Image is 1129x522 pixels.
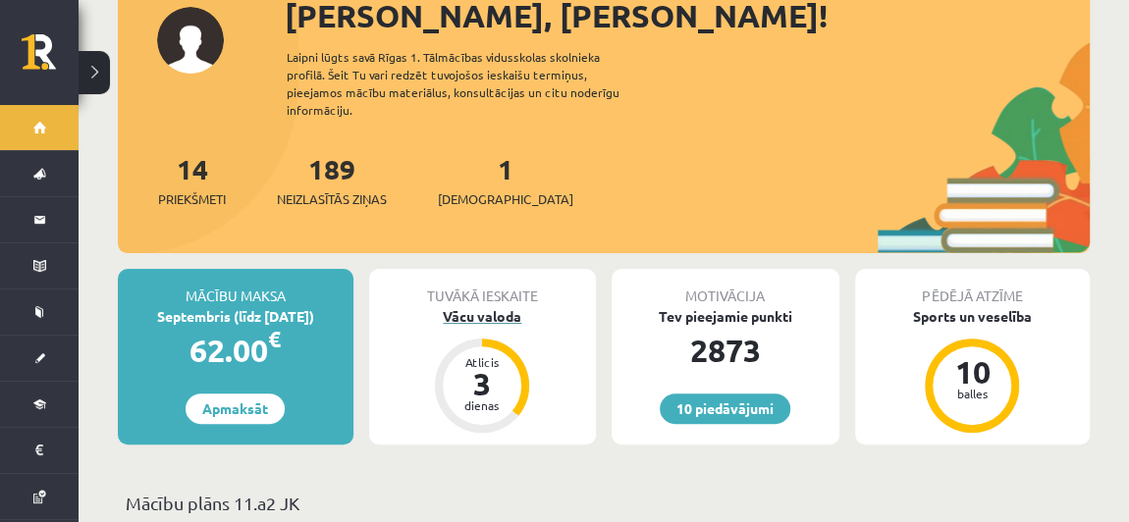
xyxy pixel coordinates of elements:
[942,356,1001,388] div: 10
[660,393,790,424] a: 10 piedāvājumi
[612,269,839,306] div: Motivācija
[369,306,597,436] a: Vācu valoda Atlicis 3 dienas
[22,34,79,83] a: Rīgas 1. Tālmācības vidusskola
[186,393,285,424] a: Apmaksāt
[369,269,597,306] div: Tuvākā ieskaite
[369,306,597,327] div: Vācu valoda
[855,269,1091,306] div: Pēdējā atzīme
[453,399,511,411] div: dienas
[277,189,387,209] span: Neizlasītās ziņas
[277,151,387,209] a: 189Neizlasītās ziņas
[942,388,1001,399] div: balles
[453,368,511,399] div: 3
[287,48,654,119] div: Laipni lūgts savā Rīgas 1. Tālmācības vidusskolas skolnieka profilā. Šeit Tu vari redzēt tuvojošo...
[438,189,573,209] span: [DEMOGRAPHIC_DATA]
[158,151,226,209] a: 14Priekšmeti
[126,490,1082,516] p: Mācību plāns 11.a2 JK
[118,306,353,327] div: Septembris (līdz [DATE])
[158,189,226,209] span: Priekšmeti
[453,356,511,368] div: Atlicis
[118,269,353,306] div: Mācību maksa
[118,327,353,374] div: 62.00
[855,306,1091,327] div: Sports un veselība
[612,327,839,374] div: 2873
[612,306,839,327] div: Tev pieejamie punkti
[268,325,281,353] span: €
[855,306,1091,436] a: Sports un veselība 10 balles
[438,151,573,209] a: 1[DEMOGRAPHIC_DATA]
